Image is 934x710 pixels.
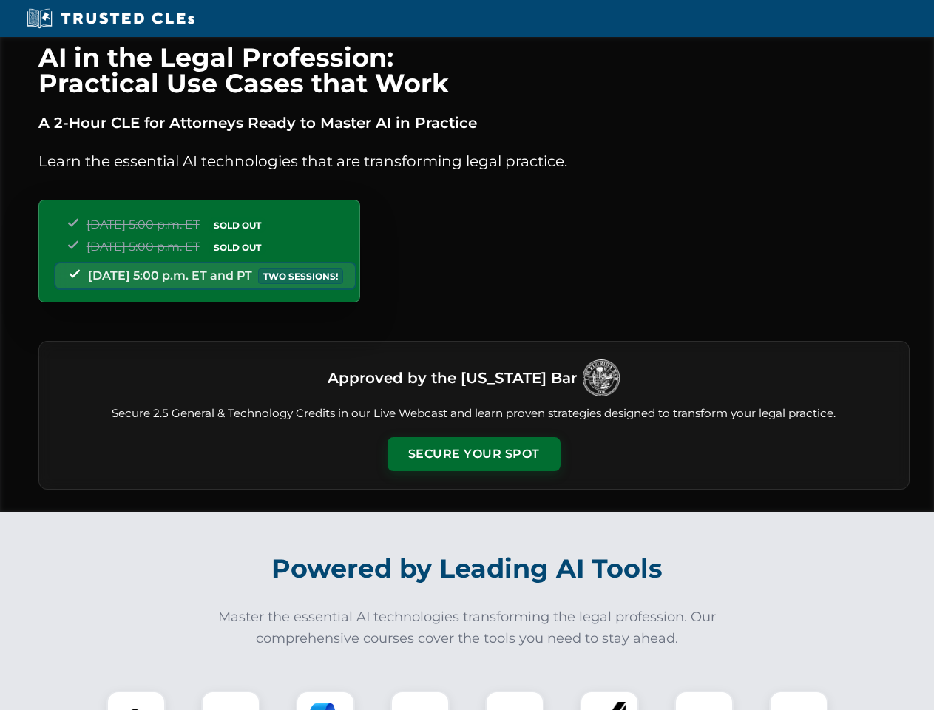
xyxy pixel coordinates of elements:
img: Logo [583,359,620,396]
span: [DATE] 5:00 p.m. ET [87,240,200,254]
p: Secure 2.5 General & Technology Credits in our Live Webcast and learn proven strategies designed ... [57,405,891,422]
span: SOLD OUT [209,217,266,233]
p: A 2-Hour CLE for Attorneys Ready to Master AI in Practice [38,111,910,135]
p: Master the essential AI technologies transforming the legal profession. Our comprehensive courses... [209,606,726,649]
p: Learn the essential AI technologies that are transforming legal practice. [38,149,910,173]
h3: Approved by the [US_STATE] Bar [328,365,577,391]
button: Secure Your Spot [388,437,561,471]
span: [DATE] 5:00 p.m. ET [87,217,200,231]
h2: Powered by Leading AI Tools [58,543,877,595]
span: SOLD OUT [209,240,266,255]
h1: AI in the Legal Profession: Practical Use Cases that Work [38,44,910,96]
img: Trusted CLEs [22,7,199,30]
